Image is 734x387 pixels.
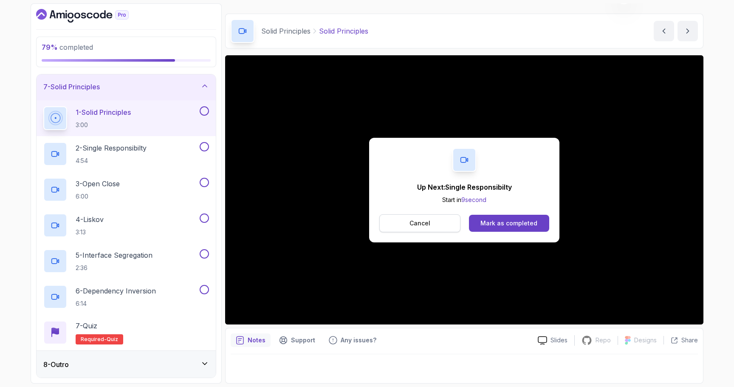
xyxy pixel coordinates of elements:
button: 3-Open Close6:00 [43,178,209,202]
p: Slides [550,336,567,344]
button: Mark as completed [469,215,549,232]
p: 3:00 [76,121,131,129]
h3: 8 - Outro [43,359,69,370]
button: 8-Outro [37,351,216,378]
p: Cancel [409,219,430,228]
button: Support button [274,333,320,347]
iframe: 2 - SOLID Principles [225,55,703,324]
p: Designs [634,336,657,344]
span: Required- [81,336,107,343]
button: next content [678,21,698,41]
a: Slides [531,336,574,345]
button: 4-Liskov3:13 [43,213,209,237]
button: Share [663,336,698,344]
button: previous content [654,21,674,41]
span: completed [42,43,93,51]
span: quiz [107,336,118,343]
span: 9 second [461,196,486,203]
button: 6-Dependency Inversion6:14 [43,285,209,309]
p: 6:14 [76,299,156,308]
p: 2:36 [76,264,152,272]
p: Any issues? [341,336,376,344]
p: Solid Principles [319,26,368,36]
p: Solid Principles [261,26,311,36]
button: 1-Solid Principles3:00 [43,106,209,130]
button: 2-Single Responsibilty4:54 [43,142,209,166]
span: 79 % [42,43,58,51]
p: 3:13 [76,228,104,236]
p: 7 - Quiz [76,321,97,331]
button: Cancel [379,214,460,232]
div: Mark as completed [480,219,537,228]
button: 7-QuizRequired-quiz [43,321,209,344]
p: 5 - Interface Segregation [76,250,152,260]
p: Support [291,336,315,344]
button: Feedback button [324,333,381,347]
p: Repo [596,336,611,344]
h3: 7 - Solid Principles [43,82,100,92]
button: notes button [231,333,271,347]
p: Start in [417,196,512,204]
p: Share [681,336,698,344]
a: Dashboard [36,9,148,23]
p: Up Next: Single Responsibilty [417,182,512,192]
p: 2 - Single Responsibilty [76,143,147,153]
p: 3 - Open Close [76,179,120,189]
p: 1 - Solid Principles [76,107,131,117]
p: 6:00 [76,192,120,201]
p: Notes [248,336,265,344]
button: 5-Interface Segregation2:36 [43,249,209,273]
p: 4 - Liskov [76,214,104,225]
button: 7-Solid Principles [37,73,216,100]
p: 4:54 [76,157,147,165]
p: 6 - Dependency Inversion [76,286,156,296]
